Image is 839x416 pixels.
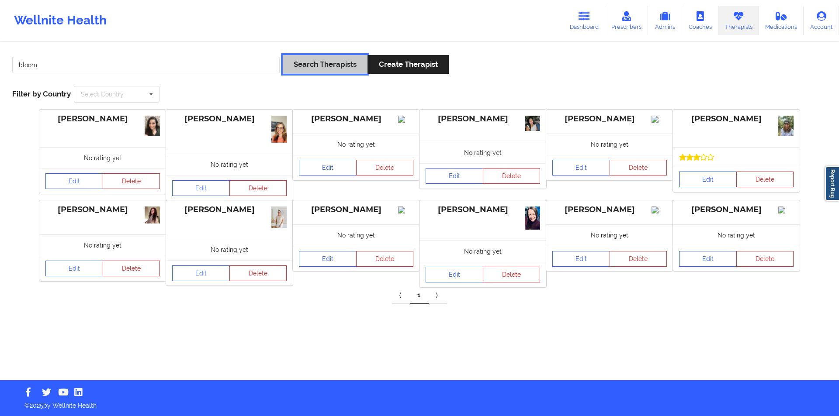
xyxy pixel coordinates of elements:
[356,160,414,175] button: Delete
[483,168,541,184] button: Delete
[81,91,124,97] div: Select Country
[736,251,794,267] button: Delete
[299,251,357,267] a: Edit
[426,168,483,184] a: Edit
[673,224,800,246] div: No rating yet
[271,206,287,228] img: e60189b7-389a-4a96-9265-ab2e09df9206PL_headshot_BB-02.jpeg
[679,114,794,124] div: [PERSON_NAME]
[679,205,794,215] div: [PERSON_NAME]
[525,116,540,131] img: 8b0c387d-5a16-499a-8700-1bb3af095354Ileana_Abreu_Headshot.png
[563,6,605,35] a: Dashboard
[293,224,419,246] div: No rating yet
[426,267,483,282] a: Edit
[552,251,610,267] a: Edit
[525,206,540,230] img: a2689303-793d-45d6-bced-75e326c4af1dIMG_2068.jpg
[103,173,160,189] button: Delete
[736,172,794,187] button: Delete
[718,6,759,35] a: Therapists
[145,206,160,223] img: f07008a8-a618-4f85-82fc-2cca0dce24dfScreenshot_2024-08-14_at_2.48.28_PM.png
[652,116,667,123] img: Image%2Fplaceholer-image.png
[172,114,287,124] div: [PERSON_NAME]
[45,173,103,189] a: Edit
[166,154,293,175] div: No rating yet
[39,147,166,168] div: No rating yet
[271,116,287,143] img: 201596ba-b1b6-4c83-aa97-ad082c0f04ea_IMG_5999.jpeg
[610,251,667,267] button: Delete
[546,134,673,155] div: No rating yet
[18,395,821,410] p: © 2025 by Wellnite Health
[39,234,166,256] div: No rating yet
[652,206,667,213] img: Image%2Fplaceholer-image.png
[172,205,287,215] div: [PERSON_NAME]
[398,116,413,123] img: Image%2Fplaceholer-image.png
[299,160,357,175] a: Edit
[419,142,546,163] div: No rating yet
[679,251,737,267] a: Edit
[392,287,410,304] a: Previous item
[229,265,287,281] button: Delete
[429,287,447,304] a: Next item
[804,6,839,35] a: Account
[648,6,682,35] a: Admins
[825,166,839,201] a: Report Bug
[546,224,673,246] div: No rating yet
[45,261,103,276] a: Edit
[45,114,160,124] div: [PERSON_NAME]
[145,116,160,136] img: eb7d2e6c-e1c4-4a6d-b211-491d1325de78_IMG_7589.jpeg
[679,172,737,187] a: Edit
[778,116,794,136] img: f42c3994-79df-487b-9550-d385c66d478c_88f5b816-5383-4236-b410-92ad9d2074e2IMG_6148.jpeg
[45,205,160,215] div: [PERSON_NAME]
[552,205,667,215] div: [PERSON_NAME]
[392,287,447,304] div: Pagination Navigation
[778,206,794,213] img: Image%2Fplaceholer-image.png
[398,206,413,213] img: Image%2Fplaceholer-image.png
[299,114,413,124] div: [PERSON_NAME]
[419,241,546,262] div: No rating yet
[759,6,804,35] a: Medications
[367,55,448,74] button: Create Therapist
[166,239,293,260] div: No rating yet
[552,114,667,124] div: [PERSON_NAME]
[293,134,419,155] div: No rating yet
[426,114,540,124] div: [PERSON_NAME]
[610,160,667,175] button: Delete
[12,89,71,98] span: Filter by Country
[283,55,367,74] button: Search Therapists
[299,205,413,215] div: [PERSON_NAME]
[426,205,540,215] div: [PERSON_NAME]
[682,6,718,35] a: Coaches
[229,180,287,196] button: Delete
[172,180,230,196] a: Edit
[605,6,648,35] a: Prescribers
[103,261,160,276] button: Delete
[12,57,280,73] input: Search Keywords
[483,267,541,282] button: Delete
[552,160,610,175] a: Edit
[172,265,230,281] a: Edit
[410,287,429,304] a: 1
[356,251,414,267] button: Delete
